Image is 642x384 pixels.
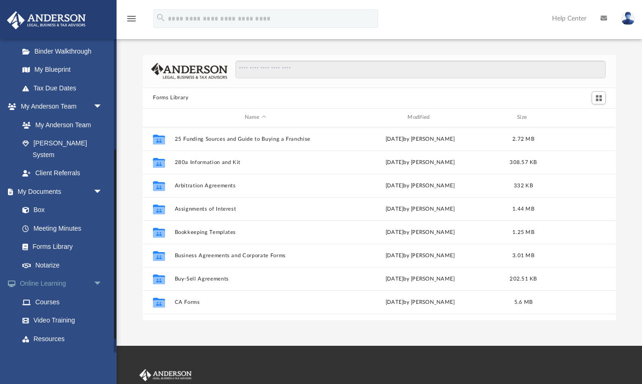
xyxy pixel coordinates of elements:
a: My Anderson Teamarrow_drop_down [7,97,112,116]
span: 202.51 KB [510,276,537,281]
div: [DATE] by [PERSON_NAME] [340,274,501,283]
span: arrow_drop_down [93,97,112,117]
a: My Documentsarrow_drop_down [7,182,112,201]
a: Resources [13,329,117,348]
span: 1.25 MB [512,229,534,234]
span: arrow_drop_down [93,274,112,294]
span: 332 KB [514,183,533,188]
button: Bookkeeping Templates [175,229,336,235]
div: Name [174,113,336,122]
div: grid [143,127,615,320]
a: Online Learningarrow_drop_down [7,274,117,293]
button: Arbitration Agreements [175,183,336,189]
img: Anderson Advisors Platinum Portal [4,11,89,29]
a: Courses [13,293,117,311]
button: Switch to Grid View [592,91,606,104]
span: arrow_drop_down [93,348,112,367]
i: search [156,13,166,23]
button: Business Agreements and Corporate Forms [175,253,336,259]
a: My Blueprint [13,61,112,79]
div: Modified [339,113,501,122]
a: Notarize [13,256,112,274]
div: id [147,113,170,122]
button: Assignments of Interest [175,206,336,212]
a: Binder Walkthrough [13,42,117,61]
img: User Pic [621,12,635,25]
div: Size [505,113,542,122]
a: [PERSON_NAME] System [13,134,112,164]
button: 280a Information and Kit [175,159,336,165]
i: menu [126,13,137,24]
span: arrow_drop_down [93,182,112,201]
span: 5.6 MB [514,299,533,304]
div: [DATE] by [PERSON_NAME] [340,135,501,143]
a: menu [126,18,137,24]
a: My Anderson Team [13,116,107,134]
button: Buy-Sell Agreements [175,276,336,282]
a: Tax Due Dates [13,79,117,97]
button: Forms Library [153,94,188,102]
a: Forms Library [13,238,107,256]
a: Video Training [13,311,112,330]
img: Anderson Advisors Platinum Portal [138,369,193,381]
div: [DATE] by [PERSON_NAME] [340,251,501,260]
div: [DATE] by [PERSON_NAME] [340,298,501,306]
div: id [546,113,612,122]
a: Client Referrals [13,164,112,183]
a: Meeting Minutes [13,219,112,238]
button: CA Forms [175,299,336,305]
div: [DATE] by [PERSON_NAME] [340,181,501,190]
input: Search files and folders [235,61,606,78]
span: 308.57 KB [510,159,537,165]
div: [DATE] by [PERSON_NAME] [340,228,501,236]
button: 25 Funding Sources and Guide to Buying a Franchise [175,136,336,142]
span: 2.72 MB [512,136,534,141]
div: [DATE] by [PERSON_NAME] [340,205,501,213]
div: [DATE] by [PERSON_NAME] [340,158,501,166]
a: Billingarrow_drop_down [7,348,117,367]
span: 3.01 MB [512,253,534,258]
a: Box [13,201,107,219]
span: 1.44 MB [512,206,534,211]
